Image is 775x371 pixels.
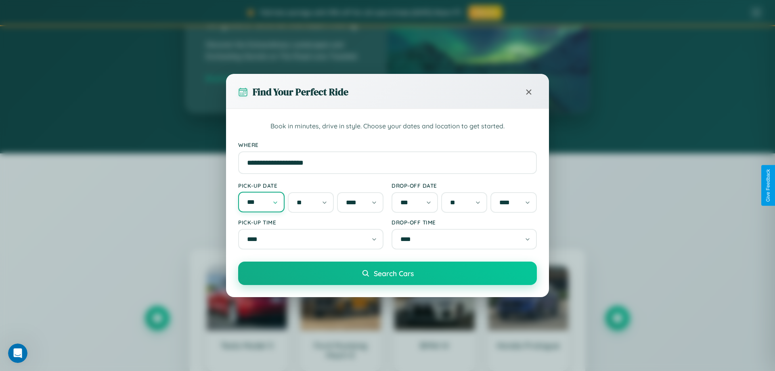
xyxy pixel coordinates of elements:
label: Drop-off Time [392,219,537,226]
label: Pick-up Date [238,182,383,189]
label: Where [238,141,537,148]
label: Drop-off Date [392,182,537,189]
button: Search Cars [238,262,537,285]
h3: Find Your Perfect Ride [253,85,348,99]
p: Book in minutes, drive in style. Choose your dates and location to get started. [238,121,537,132]
span: Search Cars [374,269,414,278]
label: Pick-up Time [238,219,383,226]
